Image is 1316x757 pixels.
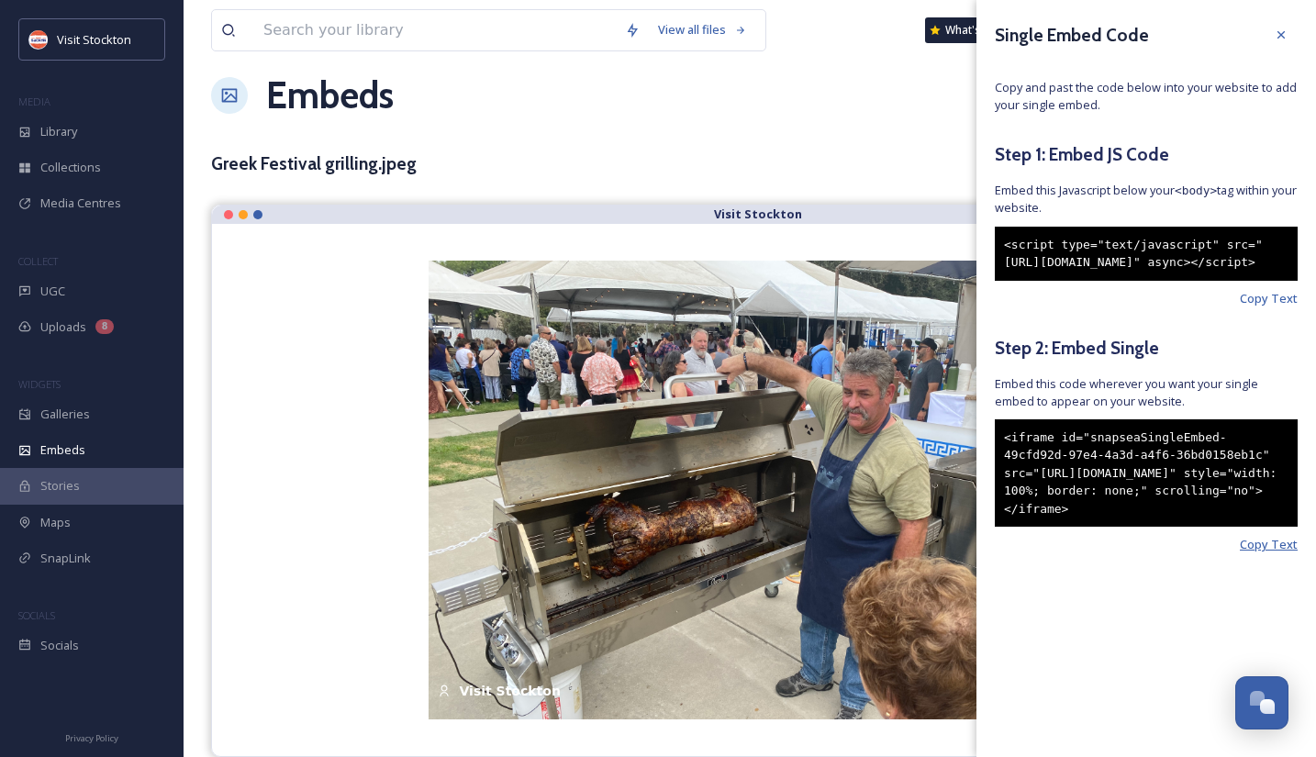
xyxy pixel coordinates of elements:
[995,141,1298,168] h5: Step 1: Embed JS Code
[266,68,394,123] a: Embeds
[649,12,756,48] a: View all files
[40,123,77,140] span: Library
[995,375,1298,410] span: Embed this code wherever you want your single embed to appear on your website.
[40,477,80,495] span: Stories
[40,637,79,654] span: Socials
[995,22,1149,49] h3: Single Embed Code
[995,79,1298,114] span: Copy and past the code below into your website to add your single embed.
[429,261,1071,742] img: Greek%20Festival%20grilling.jpeg
[995,227,1298,281] div: <script type="text/javascript" src="[URL][DOMAIN_NAME]" async></script>
[1240,536,1298,553] span: Copy Text
[18,254,58,268] span: COLLECT
[65,732,118,744] span: Privacy Policy
[65,726,118,748] a: Privacy Policy
[429,673,1071,710] div: Visit Stockton
[40,550,91,567] span: SnapLink
[1235,676,1288,729] button: Open Chat
[40,195,121,212] span: Media Centres
[18,95,50,108] span: MEDIA
[40,318,86,336] span: Uploads
[714,206,802,222] strong: Visit Stockton
[40,159,101,176] span: Collections
[29,30,48,49] img: unnamed.jpeg
[40,283,65,300] span: UGC
[995,419,1298,528] div: <iframe id="snapseaSingleEmbed-49cfd92d-97e4-4a3d-a4f6-36bd0158eb1c" src="[URL][DOMAIN_NAME]" sty...
[18,377,61,391] span: WIDGETS
[211,150,417,177] h3: Greek Festival grilling.jpeg
[1175,184,1217,197] span: <body>
[18,608,55,622] span: SOCIALS
[254,10,616,50] input: Search your library
[40,406,90,423] span: Galleries
[57,31,131,48] span: Visit Stockton
[1240,290,1298,307] span: Copy Text
[995,182,1298,217] span: Embed this Javascript below your tag within your website.
[95,319,114,334] div: 8
[995,335,1298,362] h5: Step 2: Embed Single
[40,514,71,531] span: Maps
[40,441,85,459] span: Embeds
[925,17,1017,43] a: What's New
